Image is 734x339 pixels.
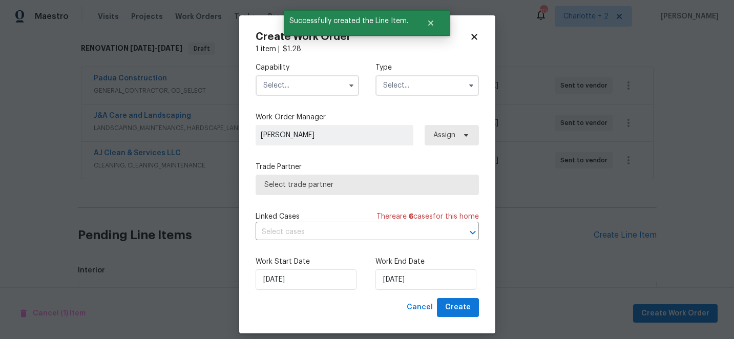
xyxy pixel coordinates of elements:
span: Create [445,301,471,314]
button: Open [466,225,480,240]
input: Select cases [256,224,450,240]
label: Type [375,62,479,73]
label: Work Start Date [256,257,359,267]
span: Select trade partner [264,180,470,190]
h2: Create Work Order [256,32,470,42]
span: 6 [409,213,413,220]
span: Cancel [407,301,433,314]
label: Trade Partner [256,162,479,172]
input: M/D/YYYY [256,269,356,290]
button: Cancel [403,298,437,317]
input: Select... [256,75,359,96]
span: Linked Cases [256,211,300,222]
button: Show options [345,79,358,92]
span: $ 1.28 [283,46,301,53]
label: Work End Date [375,257,479,267]
div: 1 item | [256,44,479,54]
button: Create [437,298,479,317]
label: Work Order Manager [256,112,479,122]
span: Assign [433,130,455,140]
span: There are case s for this home [376,211,479,222]
span: Successfully created the Line Item. [284,10,414,32]
button: Show options [465,79,477,92]
button: Close [414,13,448,33]
input: Select... [375,75,479,96]
label: Capability [256,62,359,73]
span: [PERSON_NAME] [261,130,408,140]
input: M/D/YYYY [375,269,476,290]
